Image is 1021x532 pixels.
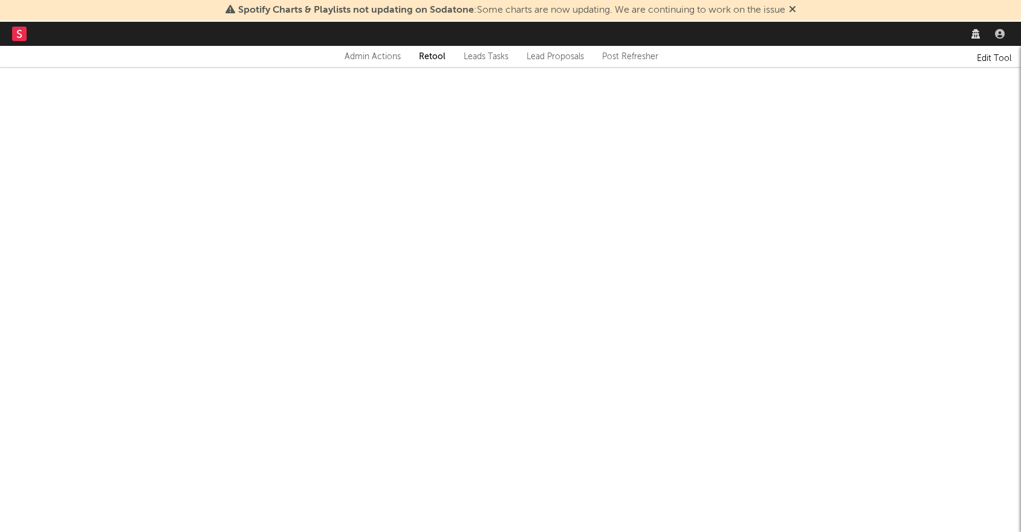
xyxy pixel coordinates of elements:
a: Leads Tasks [464,50,508,64]
a: Lead Proposals [527,50,584,64]
a: Post Refresher [602,50,658,64]
a: Edit Tool [977,51,1011,66]
span: Dismiss [789,5,796,15]
span: Spotify Charts & Playlists not updating on Sodatone [238,5,474,15]
div: Admin Actions [345,50,401,64]
span: : Some charts are now updating. We are continuing to work on the issue [238,5,785,15]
